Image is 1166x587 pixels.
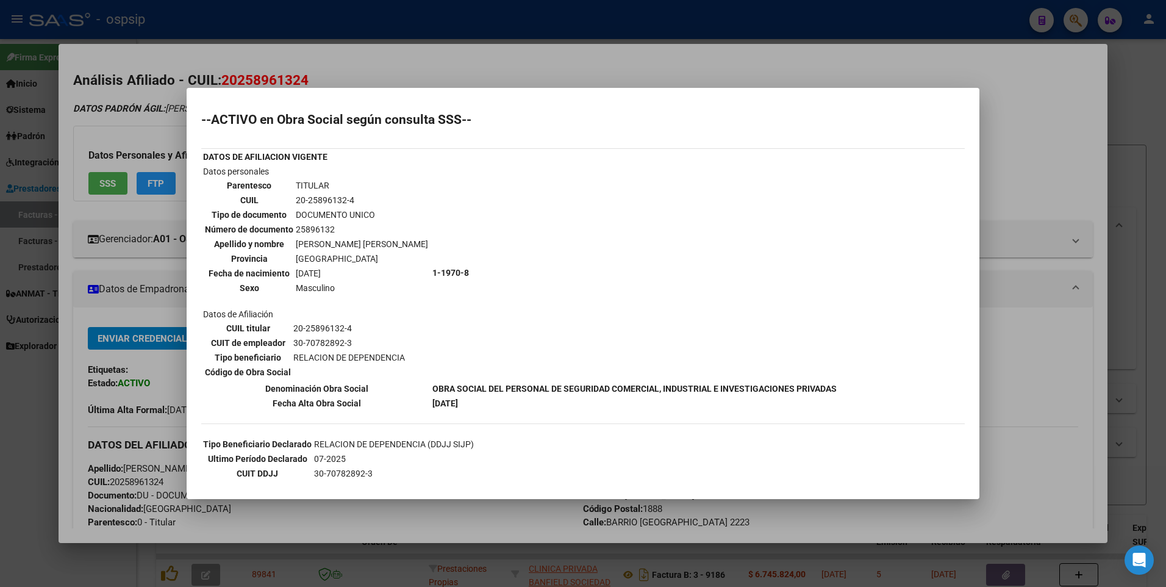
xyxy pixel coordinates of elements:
[203,152,327,162] b: DATOS DE AFILIACION VIGENTE
[295,223,429,236] td: 25896132
[204,336,291,350] th: CUIT de empleador
[204,267,294,280] th: Fecha de nacimiento
[201,113,965,126] h2: --ACTIVO en Obra Social según consulta SSS--
[295,267,429,280] td: [DATE]
[202,382,431,395] th: Denominación Obra Social
[295,281,429,295] td: Masculino
[202,467,312,480] th: CUIT DDJJ
[293,336,406,350] td: 30-70782892-3
[313,481,745,495] td: 119708-OBRA SOCIAL DEL PERSONAL DE SEGURIDAD COMERCIAL, INDUSTRIAL E INVESTIGACIONES PRIVADAS
[202,165,431,381] td: Datos personales Datos de Afiliación
[295,193,429,207] td: 20-25896132-4
[1125,546,1154,575] div: Open Intercom Messenger
[202,481,312,495] th: Obra Social DDJJ
[202,438,312,451] th: Tipo Beneficiario Declarado
[295,252,429,265] td: [GEOGRAPHIC_DATA]
[293,351,406,364] td: RELACION DE DEPENDENCIA
[432,398,458,408] b: [DATE]
[204,281,294,295] th: Sexo
[432,384,837,394] b: OBRA SOCIAL DEL PERSONAL DE SEGURIDAD COMERCIAL, INDUSTRIAL E INVESTIGACIONES PRIVADAS
[204,193,294,207] th: CUIL
[204,179,294,192] th: Parentesco
[313,467,745,480] td: 30-70782892-3
[202,397,431,410] th: Fecha Alta Obra Social
[293,322,406,335] td: 20-25896132-4
[202,452,312,466] th: Ultimo Período Declarado
[204,351,291,364] th: Tipo beneficiario
[204,366,291,379] th: Código de Obra Social
[295,237,429,251] td: [PERSON_NAME] [PERSON_NAME]
[295,208,429,221] td: DOCUMENTO UNICO
[432,268,469,278] b: 1-1970-8
[295,179,429,192] td: TITULAR
[204,252,294,265] th: Provincia
[204,223,294,236] th: Número de documento
[313,452,745,466] td: 07-2025
[204,208,294,221] th: Tipo de documento
[204,237,294,251] th: Apellido y nombre
[313,438,745,451] td: RELACION DE DEPENDENCIA (DDJJ SIJP)
[204,322,291,335] th: CUIL titular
